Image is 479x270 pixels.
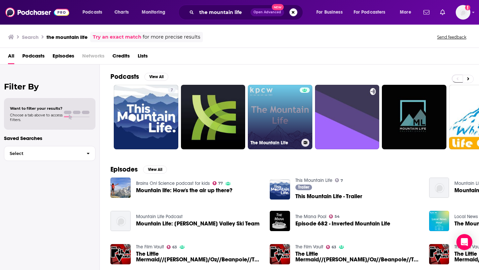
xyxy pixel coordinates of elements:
span: For Business [316,8,343,17]
button: Send feedback [435,34,468,40]
a: Podcasts [22,51,45,64]
a: Mountain Life: Ogden Valley Ski Team [110,211,131,231]
a: Mountain life: How's the air up there? [136,188,233,193]
h3: Search [22,34,39,40]
a: Show notifications dropdown [437,7,448,18]
a: 7 [114,85,178,149]
span: For Podcasters [354,8,386,17]
a: 54 [329,214,340,218]
a: The Film Vault [136,244,164,250]
a: Credits [112,51,130,64]
span: Monitoring [142,8,165,17]
a: 63 [326,245,337,249]
button: Open AdvancedNew [250,8,284,16]
span: for more precise results [143,33,200,41]
h2: Episodes [110,165,138,174]
a: The Mana Pool [295,214,326,219]
a: The Film Vault [295,244,323,250]
span: More [400,8,411,17]
h2: Filter By [4,82,95,91]
div: Search podcasts, credits, & more... [185,5,309,20]
a: 77 [213,181,223,185]
span: Want to filter your results? [10,106,63,111]
svg: Add a profile image [465,5,470,10]
a: 7 [168,87,176,93]
img: Episode 682 - Inverted Mountain Life [270,211,290,231]
span: Podcasts [82,8,102,17]
span: Episode 682 - Inverted Mountain Life [295,221,390,226]
a: The Mountain Life [248,85,312,149]
span: 63 [172,246,177,249]
a: 7 [335,178,343,182]
img: User Profile [456,5,470,20]
input: Search podcasts, credits, & more... [197,7,250,18]
button: open menu [349,7,395,18]
span: 7 [171,87,173,94]
span: Networks [82,51,104,64]
a: The Little Mermaid//Lynch/Oz//Beanpole//This Mountain Life [136,251,262,262]
span: The Little Mermaid//[PERSON_NAME]/Oz//Beanpole//This Mountain Life [136,251,262,262]
span: 77 [218,182,223,185]
h2: Podcasts [110,72,139,81]
button: open menu [78,7,111,18]
a: Brains On! Science podcast for kids [136,181,210,186]
button: open menu [312,7,351,18]
span: The Little Mermaid//[PERSON_NAME]/Oz//Beanpole//This Mountain Life [295,251,421,262]
span: Open Advanced [253,11,281,14]
h3: the mountain life [47,34,87,40]
span: Choose a tab above to access filters. [10,113,63,122]
a: Mountain Life: Ogden Valley Ski Team [136,221,259,226]
img: The Mountain Life - December 22, 2021 [429,211,449,231]
button: Select [4,146,95,161]
a: PodcastsView All [110,72,168,81]
img: Mountain Life: New World Distillery [429,178,449,198]
img: The Little Mermaid//Lynch/Oz//Beanpole//This Mountain Life [110,244,131,264]
button: open menu [137,7,174,18]
a: Episodes [53,51,74,64]
a: Lists [138,51,148,64]
a: Mountain Life Podcast [136,214,183,219]
a: Show notifications dropdown [421,7,432,18]
p: Saved Searches [4,135,95,141]
span: New [272,4,284,10]
img: Podchaser - Follow, Share and Rate Podcasts [5,6,69,19]
span: Select [4,151,81,156]
a: All [8,51,14,64]
button: View All [143,166,167,174]
a: 63 [167,245,177,249]
span: Mountain Life: [PERSON_NAME] Valley Ski Team [136,221,259,226]
a: The Little Mermaid//Lynch/Oz//Beanpole//This Mountain Life [295,251,421,262]
span: Logged in as megcassidy [456,5,470,20]
span: Charts [114,8,129,17]
div: Open Intercom Messenger [456,234,472,250]
img: The Little Mermaid//Lynch/Oz//Beanpole//This Mountain Life [429,244,449,264]
img: This Mountain Life - Trailer [270,179,290,200]
span: 63 [332,246,336,249]
span: 54 [335,215,340,218]
img: The Little Mermaid//Lynch/Oz//Beanpole//This Mountain Life [270,244,290,264]
h3: The Mountain Life [250,140,299,146]
span: 7 [341,179,343,182]
a: This Mountain Life - Trailer [295,194,362,199]
a: This Mountain Life [295,178,332,183]
button: View All [144,73,168,81]
button: open menu [395,7,419,18]
a: Try an exact match [93,33,141,41]
img: Mountain life: How's the air up there? [110,178,131,198]
span: Trailer [298,185,309,189]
